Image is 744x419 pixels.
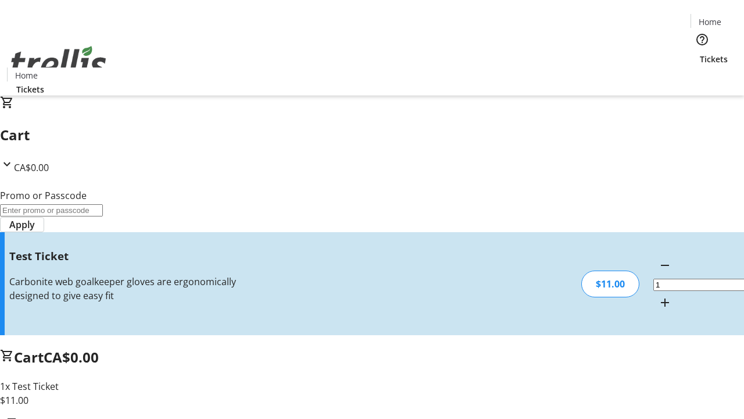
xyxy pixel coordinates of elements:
[691,16,728,28] a: Home
[9,275,263,303] div: Carbonite web goalkeeper gloves are ergonomically designed to give easy fit
[7,33,110,91] img: Orient E2E Organization hDLm3eDEO8's Logo
[14,161,49,174] span: CA$0.00
[9,218,35,232] span: Apply
[691,53,737,65] a: Tickets
[699,16,721,28] span: Home
[16,83,44,95] span: Tickets
[581,271,639,297] div: $11.00
[8,69,45,81] a: Home
[691,65,714,88] button: Cart
[44,347,99,367] span: CA$0.00
[653,291,677,314] button: Increment by one
[15,69,38,81] span: Home
[700,53,728,65] span: Tickets
[7,83,53,95] a: Tickets
[691,28,714,51] button: Help
[9,248,263,264] h3: Test Ticket
[653,254,677,277] button: Decrement by one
